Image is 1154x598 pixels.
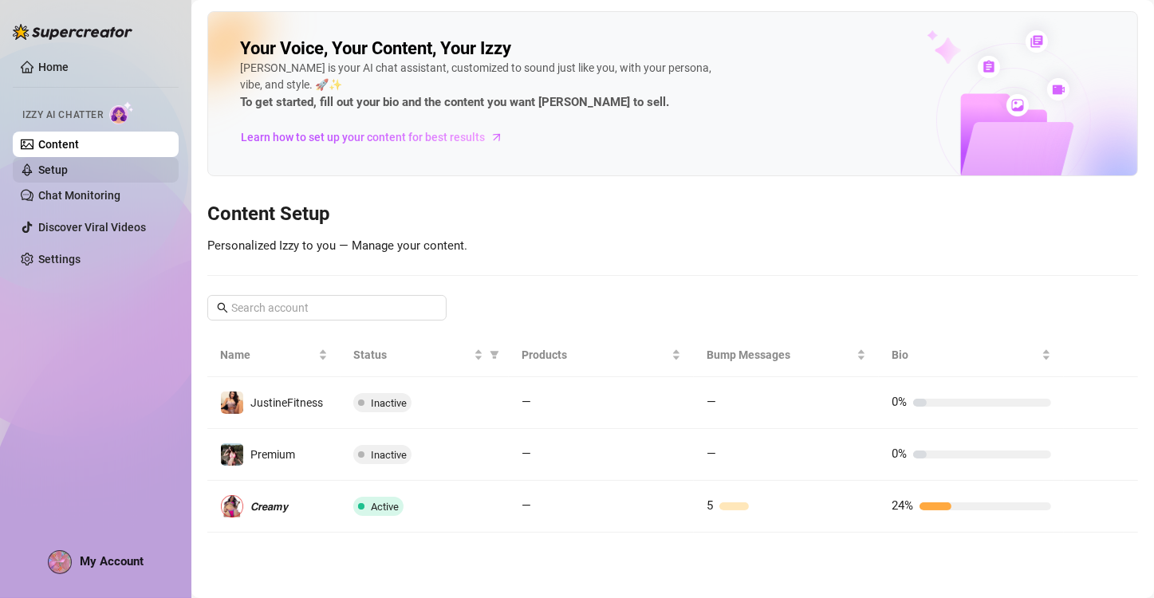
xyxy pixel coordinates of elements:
th: Bump Messages [694,333,879,377]
h3: Content Setup [207,202,1138,227]
span: search [217,302,228,313]
img: ACg8ocKY8iDXtDGtoBdy2mKzhgnrdsp_aeBbAxY1WKwh9UYrLXmzbPo=s96-c [49,551,71,573]
span: Inactive [371,449,407,461]
a: Settings [38,253,81,266]
span: 5 [707,498,713,513]
span: filter [486,343,502,367]
strong: To get started, fill out your bio and the content you want [PERSON_NAME] to sell. [240,95,669,109]
span: — [522,498,531,513]
span: Status [353,346,471,364]
a: Learn how to set up your content for best results [240,124,515,150]
span: My Account [80,554,144,568]
span: Premium [250,448,295,461]
img: ai-chatter-content-library-cLFOSyPT.png [890,13,1137,175]
span: — [522,395,531,409]
span: 0% [892,395,907,409]
div: [PERSON_NAME] is your AI chat assistant, customized to sound just like you, with your persona, vi... [240,60,719,112]
input: Search account [231,299,424,317]
span: JustineFitness [250,396,323,409]
a: Setup [38,163,68,176]
a: Home [38,61,69,73]
a: Content [38,138,79,151]
span: 𝘾𝙧𝙚𝙖𝙢𝙮 [250,500,288,513]
a: Discover Viral Videos [38,221,146,234]
th: Bio [879,333,1064,377]
th: Status [341,333,509,377]
span: filter [490,350,499,360]
span: 0% [892,447,907,461]
th: Products [509,333,694,377]
span: Active [371,501,399,513]
span: Izzy AI Chatter [22,108,103,123]
span: 24% [892,498,913,513]
img: AI Chatter [109,101,134,124]
span: Personalized Izzy to you — Manage your content. [207,238,467,253]
span: Name [220,346,315,364]
span: Products [522,346,668,364]
a: Chat Monitoring [38,189,120,202]
img: Premium [221,443,243,466]
span: Inactive [371,397,407,409]
span: — [707,395,716,409]
th: Name [207,333,341,377]
span: arrow-right [489,129,505,145]
span: Bump Messages [707,346,853,364]
img: JustineFitness [221,391,243,414]
img: logo-BBDzfeDw.svg [13,24,132,40]
span: Bio [892,346,1038,364]
img: 𝘾𝙧𝙚𝙖𝙢𝙮 [221,495,243,517]
span: — [707,447,716,461]
h2: Your Voice, Your Content, Your Izzy [240,37,511,60]
span: Learn how to set up your content for best results [241,128,485,146]
span: — [522,447,531,461]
